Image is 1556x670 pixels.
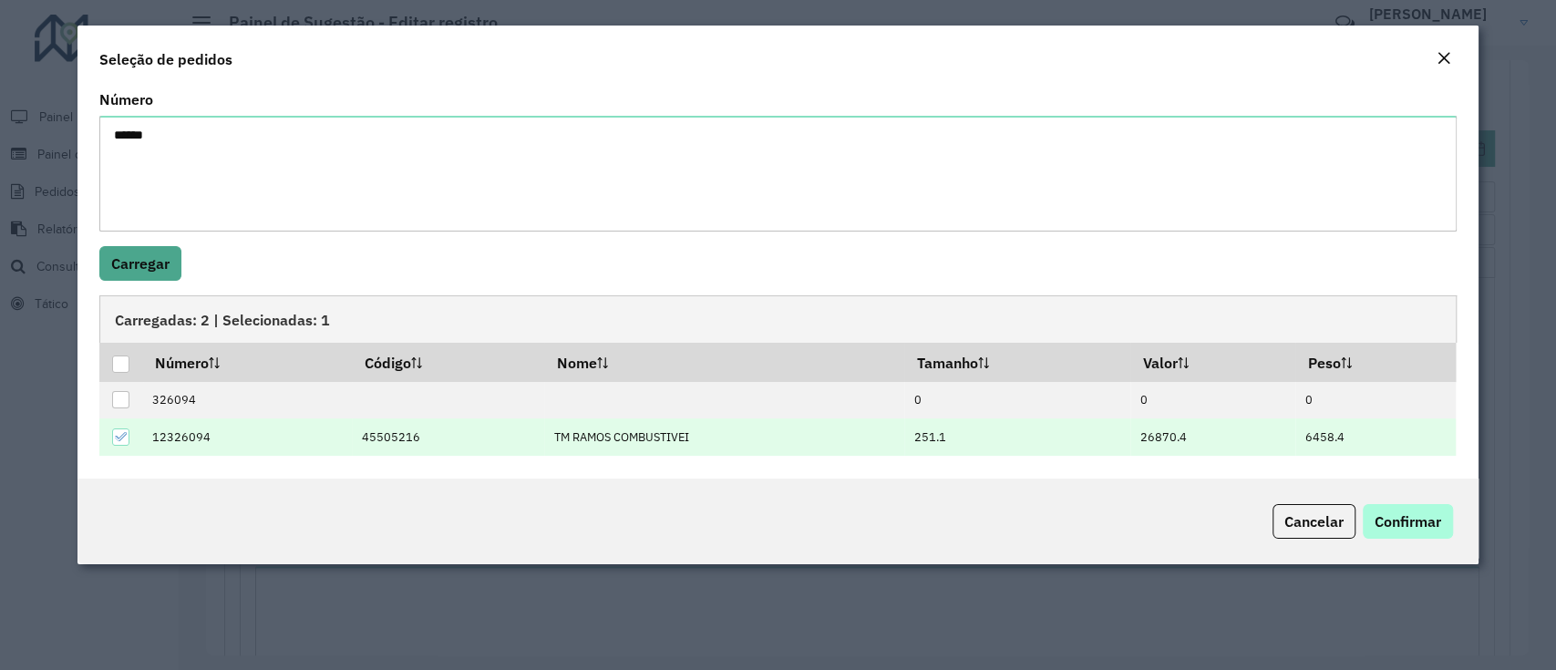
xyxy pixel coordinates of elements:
em: Fechar [1437,51,1451,66]
td: 26870.4 [1130,418,1295,456]
button: Close [1431,47,1457,71]
td: 6458.4 [1295,418,1456,456]
span: Cancelar [1284,512,1344,531]
th: Valor [1130,343,1295,381]
td: 0 [1130,382,1295,419]
button: Carregar [99,246,181,281]
td: 12326094 [143,418,353,456]
button: Confirmar [1363,504,1453,539]
h4: Seleção de pedidos [99,48,232,70]
span: Confirmar [1375,512,1441,531]
td: 0 [1295,382,1456,419]
td: 45505216 [352,418,544,456]
button: Cancelar [1273,504,1355,539]
td: 326094 [143,382,353,419]
td: 0 [904,382,1130,419]
label: Número [99,88,153,110]
th: Número [143,343,353,381]
th: Código [352,343,544,381]
td: TM RAMOS COMBUSTIVEI [544,418,904,456]
th: Nome [544,343,904,381]
td: 251.1 [904,418,1130,456]
th: Tamanho [904,343,1130,381]
th: Peso [1295,343,1456,381]
div: Carregadas: 2 | Selecionadas: 1 [99,295,1456,343]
